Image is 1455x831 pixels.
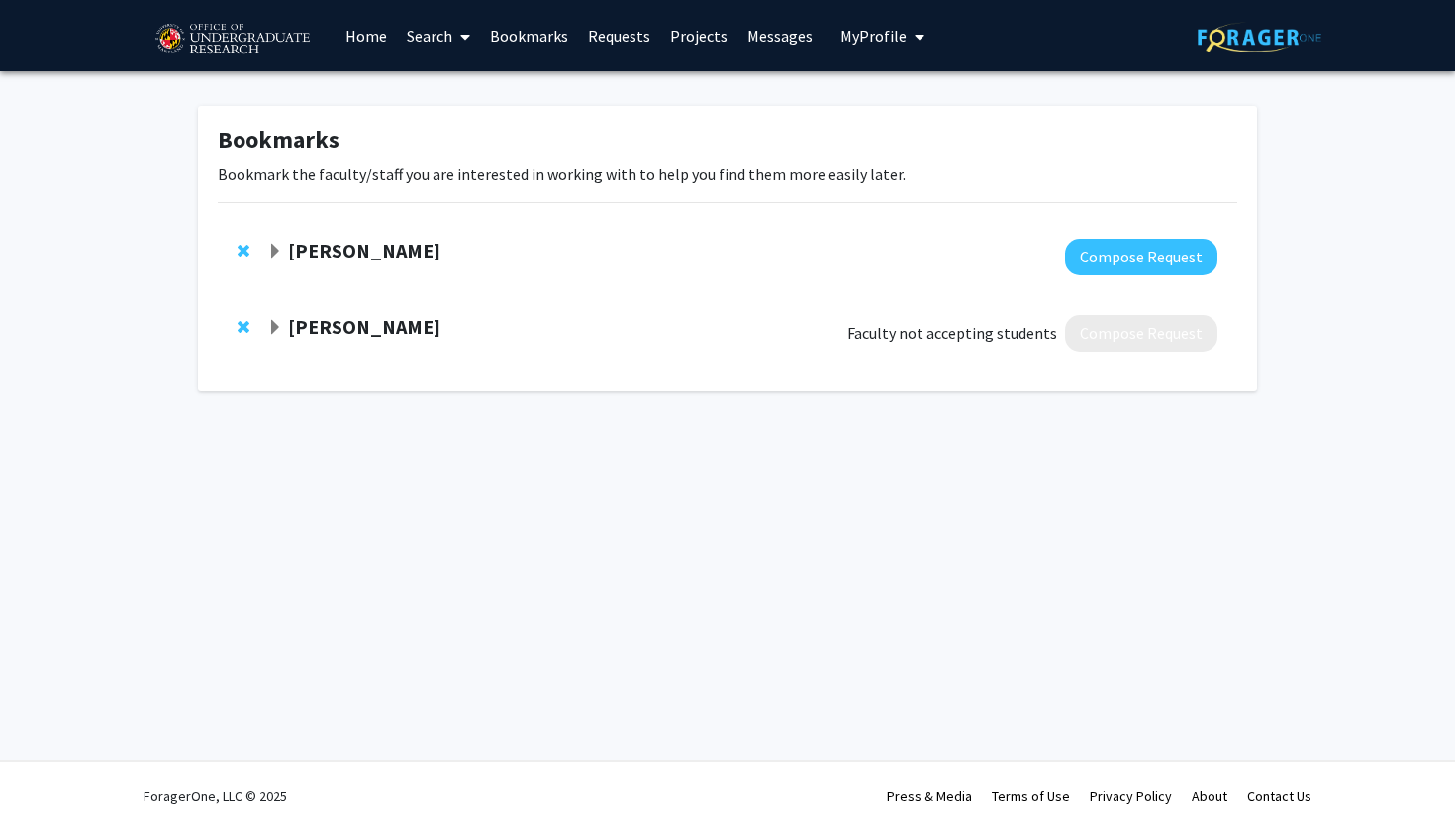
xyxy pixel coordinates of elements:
[148,15,316,64] img: University of Maryland Logo
[887,787,972,805] a: Press & Media
[267,320,283,336] span: Expand Shannon Edward Bookmark
[238,243,249,259] span: Remove Isabel Sierra from bookmarks
[840,26,907,46] span: My Profile
[288,314,440,339] strong: [PERSON_NAME]
[1192,787,1227,805] a: About
[578,1,660,70] a: Requests
[737,1,823,70] a: Messages
[992,787,1070,805] a: Terms of Use
[218,162,1237,186] p: Bookmark the faculty/staff you are interested in working with to help you find them more easily l...
[288,238,440,262] strong: [PERSON_NAME]
[218,126,1237,155] h1: Bookmarks
[480,1,578,70] a: Bookmarks
[1247,787,1311,805] a: Contact Us
[660,1,737,70] a: Projects
[144,762,287,831] div: ForagerOne, LLC © 2025
[847,321,1057,345] span: Faculty not accepting students
[238,319,249,335] span: Remove Shannon Edward from bookmarks
[1198,22,1321,52] img: ForagerOne Logo
[397,1,480,70] a: Search
[336,1,397,70] a: Home
[1065,315,1217,352] button: Compose Request to Shannon Edward
[267,244,283,260] span: Expand Isabel Sierra Bookmark
[15,742,84,816] iframe: Chat
[1090,787,1172,805] a: Privacy Policy
[1065,239,1217,275] button: Compose Request to Isabel Sierra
